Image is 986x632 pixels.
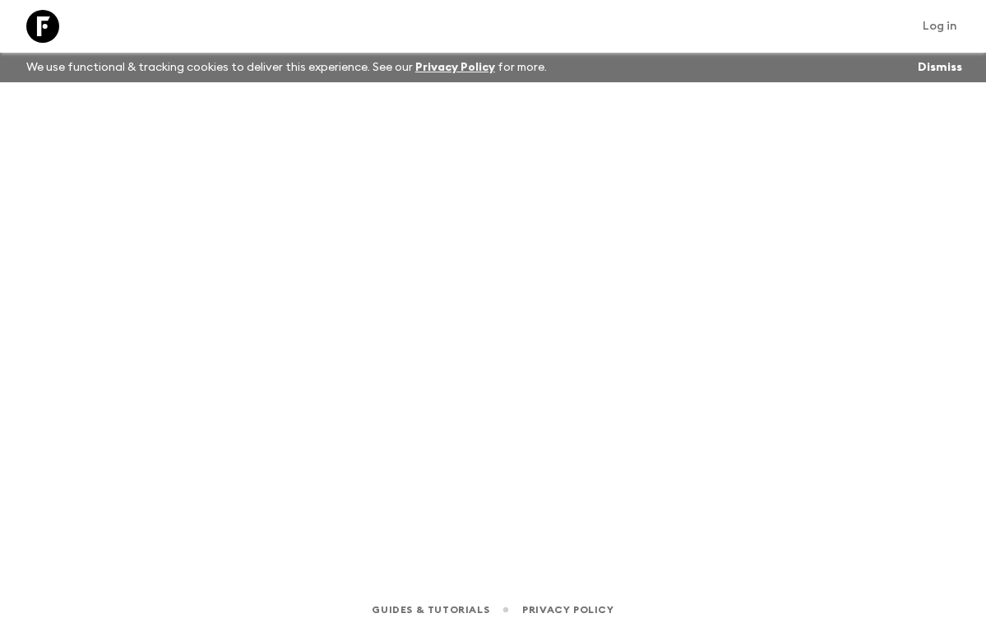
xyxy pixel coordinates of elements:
[914,56,966,79] button: Dismiss
[372,601,489,619] a: Guides & Tutorials
[415,62,495,73] a: Privacy Policy
[914,15,966,38] a: Log in
[522,601,613,619] a: Privacy Policy
[20,53,553,82] p: We use functional & tracking cookies to deliver this experience. See our for more.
